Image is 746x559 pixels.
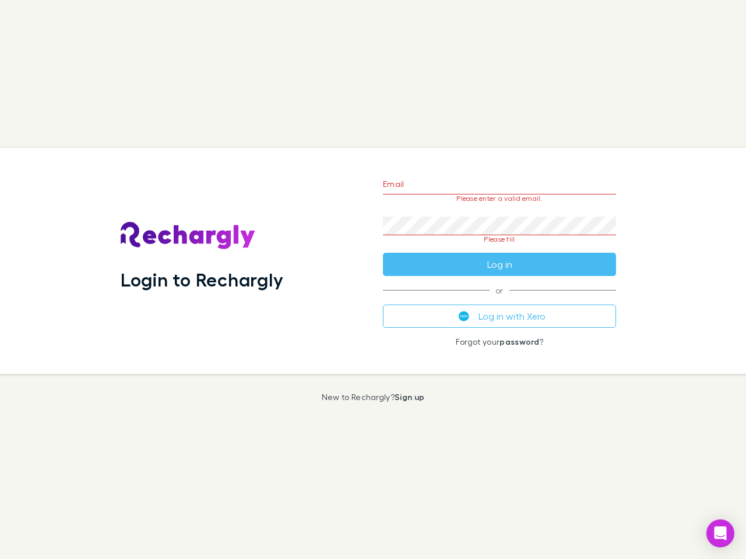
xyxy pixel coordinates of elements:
button: Log in with Xero [383,305,616,328]
div: Open Intercom Messenger [706,519,734,547]
a: Sign up [395,392,424,402]
img: Rechargly's Logo [121,222,256,250]
span: or [383,290,616,291]
p: Please fill [383,235,616,243]
p: Forgot your ? [383,337,616,346]
h1: Login to Rechargly [121,268,283,291]
button: Log in [383,253,616,276]
p: Please enter a valid email. [383,194,616,203]
img: Xero's logo [459,311,469,321]
p: New to Rechargly? [322,392,425,402]
a: password [499,337,539,346]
